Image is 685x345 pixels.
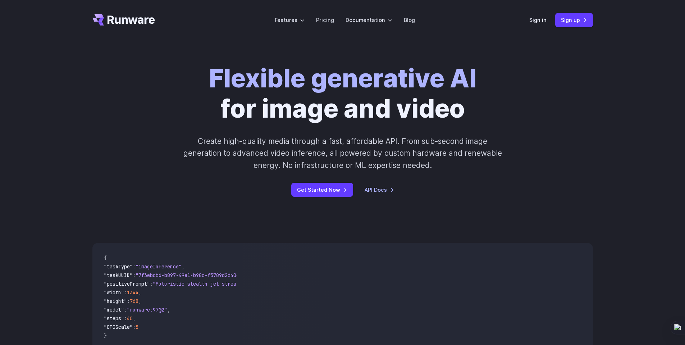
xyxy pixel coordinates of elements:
[182,135,503,171] p: Create high-quality media through a fast, affordable API. From sub-second image generation to adv...
[167,307,170,313] span: ,
[133,324,136,330] span: :
[316,16,334,24] a: Pricing
[104,255,107,261] span: {
[209,63,476,94] strong: Flexible generative AI
[150,281,153,287] span: :
[104,332,107,339] span: }
[555,13,593,27] a: Sign up
[209,63,476,124] h1: for image and video
[104,281,150,287] span: "positivePrompt"
[133,272,136,278] span: :
[124,307,127,313] span: :
[127,315,133,322] span: 40
[92,14,155,26] a: Go to /
[136,272,245,278] span: "7f3ebcb6-b897-49e1-b98c-f5789d2d40d7"
[127,298,130,304] span: :
[104,272,133,278] span: "taskUUID"
[136,263,182,270] span: "imageInference"
[133,263,136,270] span: :
[124,289,127,296] span: :
[104,298,127,304] span: "height"
[365,186,394,194] a: API Docs
[153,281,415,287] span: "Futuristic stealth jet streaking through a neon-lit cityscape with glowing purple exhaust"
[346,16,392,24] label: Documentation
[291,183,353,197] a: Get Started Now
[104,324,133,330] span: "CFGScale"
[182,263,184,270] span: ,
[124,315,127,322] span: :
[104,315,124,322] span: "steps"
[127,307,167,313] span: "runware:97@2"
[136,324,138,330] span: 5
[404,16,415,24] a: Blog
[127,289,138,296] span: 1344
[138,289,141,296] span: ,
[138,298,141,304] span: ,
[130,298,138,304] span: 768
[104,307,124,313] span: "model"
[275,16,305,24] label: Features
[104,263,133,270] span: "taskType"
[104,289,124,296] span: "width"
[133,315,136,322] span: ,
[529,16,547,24] a: Sign in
